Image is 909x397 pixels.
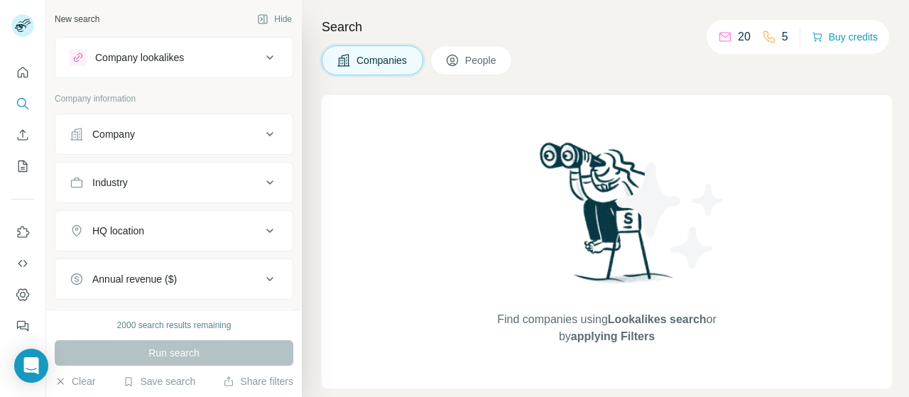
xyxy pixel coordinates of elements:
button: Search [11,91,34,116]
span: applying Filters [571,330,655,342]
button: Use Surfe API [11,251,34,276]
div: Company lookalikes [95,50,184,65]
img: Surfe Illustration - Stars [607,152,735,280]
button: Enrich CSV [11,122,34,148]
span: Companies [356,53,408,67]
span: Find companies using or by [493,311,720,345]
p: 20 [738,28,751,45]
button: Feedback [11,313,34,339]
button: Company lookalikes [55,40,293,75]
h4: Search [322,17,892,37]
p: Company information [55,92,293,105]
button: My lists [11,153,34,179]
p: 5 [782,28,788,45]
button: Hide [247,9,302,30]
span: People [465,53,498,67]
div: Annual revenue ($) [92,272,177,286]
button: Clear [55,374,95,388]
span: Lookalikes search [608,313,707,325]
div: Industry [92,175,128,190]
button: Company [55,117,293,151]
button: Save search [123,374,195,388]
div: 2000 search results remaining [117,319,232,332]
div: Company [92,127,135,141]
div: HQ location [92,224,144,238]
img: Surfe Illustration - Woman searching with binoculars [533,138,681,297]
div: Open Intercom Messenger [14,349,48,383]
button: Buy credits [812,27,878,47]
button: HQ location [55,214,293,248]
button: Dashboard [11,282,34,308]
button: Quick start [11,60,34,85]
button: Annual revenue ($) [55,262,293,296]
button: Industry [55,165,293,200]
div: New search [55,13,99,26]
button: Share filters [223,374,293,388]
button: Use Surfe on LinkedIn [11,219,34,245]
